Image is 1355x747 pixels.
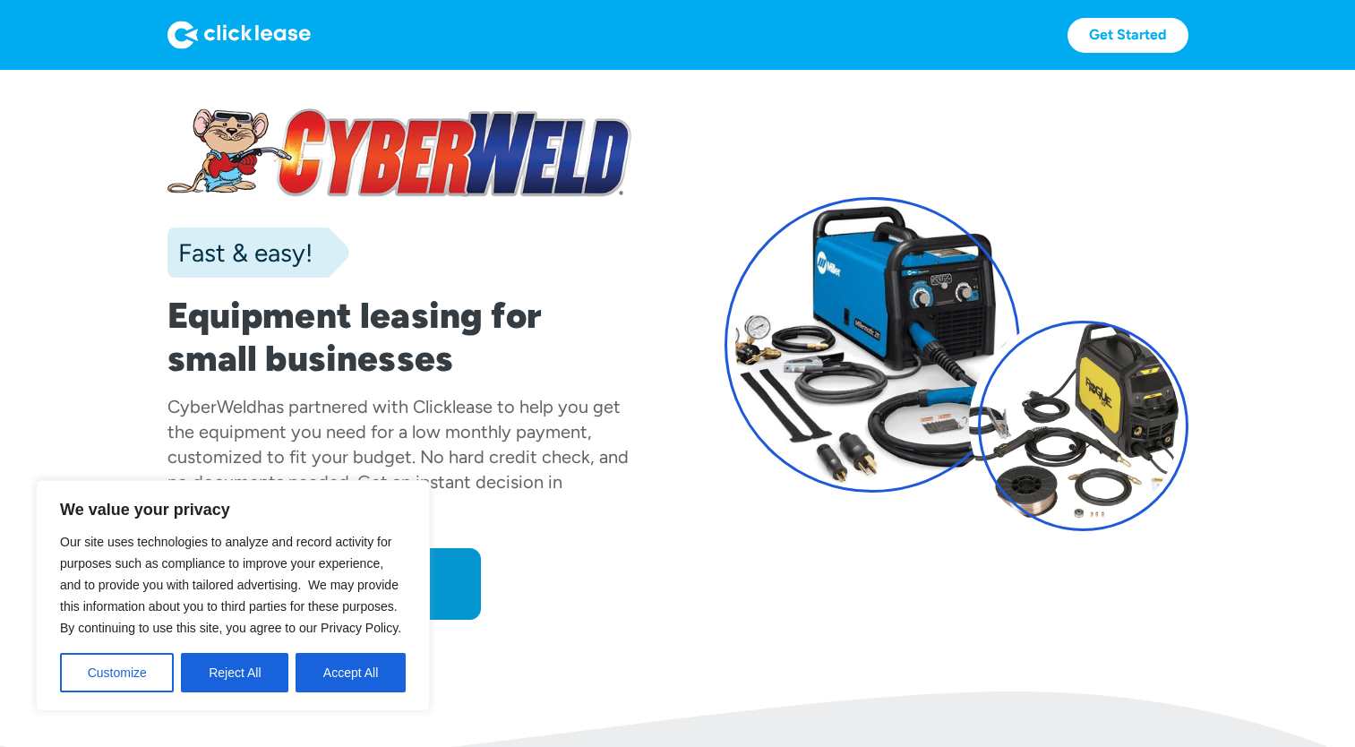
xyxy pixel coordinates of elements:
div: We value your privacy [36,480,430,711]
div: Fast & easy! [167,235,313,270]
img: Logo [167,21,311,49]
div: CyberWeld [167,396,257,417]
span: Our site uses technologies to analyze and record activity for purposes such as compliance to impr... [60,535,401,635]
button: Customize [60,653,174,692]
button: Accept All [296,653,406,692]
a: Get Started [1068,18,1188,53]
p: We value your privacy [60,499,406,520]
div: has partnered with Clicklease to help you get the equipment you need for a low monthly payment, c... [167,396,629,518]
h1: Equipment leasing for small businesses [167,294,631,380]
button: Reject All [181,653,288,692]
